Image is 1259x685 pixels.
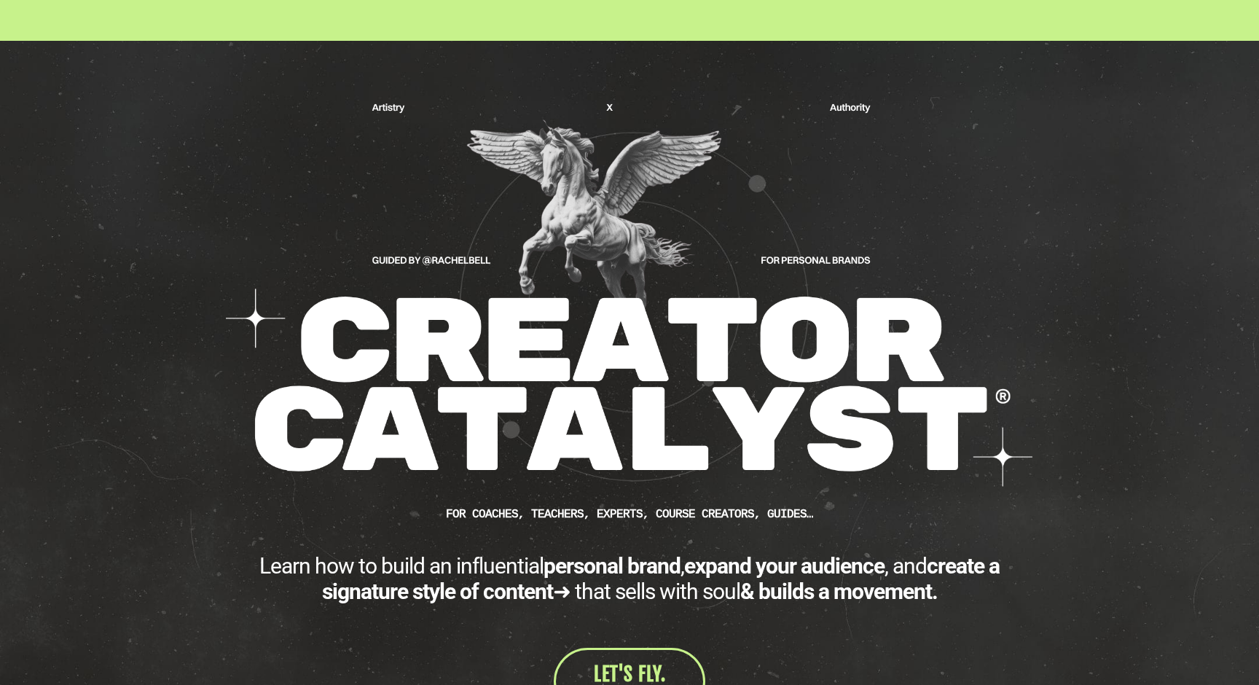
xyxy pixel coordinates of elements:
b: expand your audience [684,553,885,579]
div: Learn how to build an influential , , and ➜ that sells with soul [229,553,1030,604]
b: & builds a movement. [740,579,938,604]
b: create a signature style of content [322,553,1000,604]
b: personal brand [544,553,681,579]
b: FOR Coaches, teachers, experts, course creators, guides… [446,507,813,520]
